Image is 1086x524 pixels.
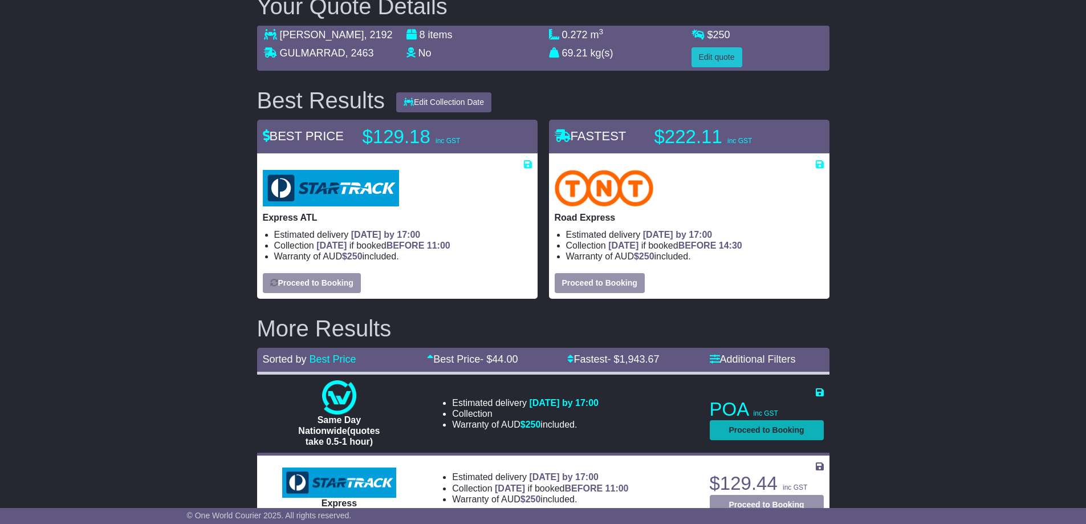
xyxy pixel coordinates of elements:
[263,129,344,143] span: BEST PRICE
[783,484,807,491] span: inc GST
[342,251,363,261] span: $
[452,483,628,494] li: Collection
[710,495,824,515] button: Proceed to Booking
[608,241,742,250] span: if booked
[608,354,660,365] span: - $
[418,47,432,59] span: No
[566,240,824,251] li: Collection
[654,125,797,148] p: $222.11
[567,354,659,365] a: Fastest- $1,943.67
[520,494,541,504] span: $
[322,498,357,508] span: Express
[363,125,505,148] p: $129.18
[251,88,391,113] div: Best Results
[707,29,730,40] span: $
[529,398,599,408] span: [DATE] by 17:00
[566,251,824,262] li: Warranty of AUD included.
[428,29,453,40] span: items
[495,484,525,493] span: [DATE]
[526,494,541,504] span: 250
[608,241,638,250] span: [DATE]
[713,29,730,40] span: 250
[351,230,421,239] span: [DATE] by 17:00
[436,137,460,145] span: inc GST
[727,137,752,145] span: inc GST
[427,354,518,365] a: Best Price- $44.00
[263,170,399,206] img: StarTrack: Express ATL
[754,409,778,417] span: inc GST
[526,420,541,429] span: 250
[364,29,393,40] span: , 2192
[564,484,603,493] span: BEFORE
[599,27,604,36] sup: 3
[643,230,713,239] span: [DATE] by 17:00
[555,212,824,223] p: Road Express
[555,129,627,143] span: FASTEST
[263,212,532,223] p: Express ATL
[710,420,824,440] button: Proceed to Booking
[492,354,518,365] span: 44.00
[280,29,364,40] span: [PERSON_NAME]
[263,273,361,293] button: Proceed to Booking
[605,484,629,493] span: 11:00
[591,47,613,59] span: kg(s)
[495,484,628,493] span: if booked
[562,29,588,40] span: 0.272
[555,273,645,293] button: Proceed to Booking
[452,494,628,505] li: Warranty of AUD included.
[280,47,345,59] span: GULMARRAD
[274,240,532,251] li: Collection
[639,251,654,261] span: 250
[274,229,532,240] li: Estimated delivery
[710,472,824,495] p: $129.44
[274,251,532,262] li: Warranty of AUD included.
[316,241,347,250] span: [DATE]
[387,241,425,250] span: BEFORE
[452,472,628,482] li: Estimated delivery
[347,251,363,261] span: 250
[529,472,599,482] span: [DATE] by 17:00
[562,47,588,59] span: 69.21
[316,241,450,250] span: if booked
[298,415,380,446] span: Same Day Nationwide(quotes take 0.5-1 hour)
[396,92,491,112] button: Edit Collection Date
[263,354,307,365] span: Sorted by
[678,241,717,250] span: BEFORE
[710,354,796,365] a: Additional Filters
[310,354,356,365] a: Best Price
[420,29,425,40] span: 8
[322,380,356,415] img: One World Courier: Same Day Nationwide(quotes take 0.5-1 hour)
[452,408,599,419] li: Collection
[257,316,829,341] h2: More Results
[282,468,396,498] img: StarTrack: Express
[555,170,654,206] img: TNT Domestic: Road Express
[345,47,374,59] span: , 2463
[620,354,660,365] span: 1,943.67
[452,419,599,430] li: Warranty of AUD included.
[480,354,518,365] span: - $
[566,229,824,240] li: Estimated delivery
[710,398,824,421] p: POA
[187,511,352,520] span: © One World Courier 2025. All rights reserved.
[427,241,450,250] span: 11:00
[692,47,742,67] button: Edit quote
[452,397,599,408] li: Estimated delivery
[634,251,654,261] span: $
[520,420,541,429] span: $
[591,29,604,40] span: m
[719,241,742,250] span: 14:30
